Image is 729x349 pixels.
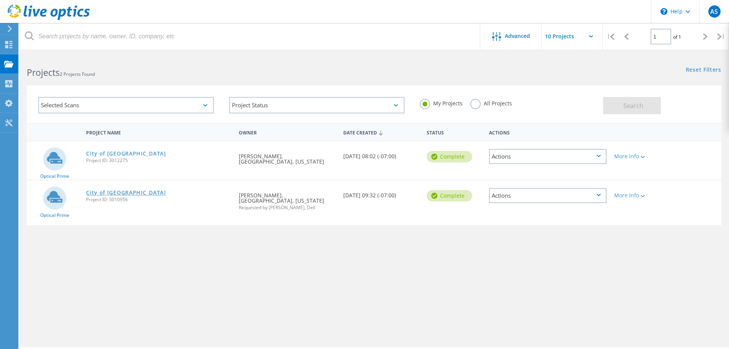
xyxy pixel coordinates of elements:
div: [PERSON_NAME], [GEOGRAPHIC_DATA], [US_STATE] [235,141,339,172]
span: Requested by [PERSON_NAME], Dell [239,205,335,210]
a: Reset Filters [686,67,721,74]
a: City of [GEOGRAPHIC_DATA] [86,190,166,195]
div: Actions [489,188,607,203]
div: Selected Scans [38,97,214,113]
span: of 1 [673,34,681,40]
span: Search [623,102,643,110]
span: Project ID: 3012275 [86,158,231,163]
div: Project Name [82,125,235,139]
span: Optical Prime [40,174,69,179]
div: [DATE] 08:02 (-07:00) [339,141,423,167]
span: AS [710,8,718,15]
div: | [713,23,729,50]
span: Project ID: 3010956 [86,197,231,202]
span: 2 Projects Found [60,71,95,77]
div: [DATE] 09:32 (-07:00) [339,180,423,206]
label: My Projects [420,99,463,106]
div: Actions [485,125,610,139]
div: Complete [427,190,472,202]
svg: \n [661,8,667,15]
div: More Info [614,193,662,198]
div: More Info [614,154,662,159]
span: Advanced [505,33,530,39]
div: Actions [489,149,607,164]
button: Search [603,97,661,114]
div: Status [423,125,485,139]
div: Date Created [339,125,423,139]
b: Projects [27,66,60,79]
label: All Projects [470,99,512,106]
div: Owner [235,125,339,139]
div: | [603,23,618,50]
div: [PERSON_NAME], [GEOGRAPHIC_DATA], [US_STATE] [235,180,339,218]
a: City of [GEOGRAPHIC_DATA] [86,151,166,156]
div: Project Status [229,97,405,113]
a: Live Optics Dashboard [8,16,90,21]
span: Optical Prime [40,213,69,218]
input: Search projects by name, owner, ID, company, etc [19,23,481,50]
div: Complete [427,151,472,162]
